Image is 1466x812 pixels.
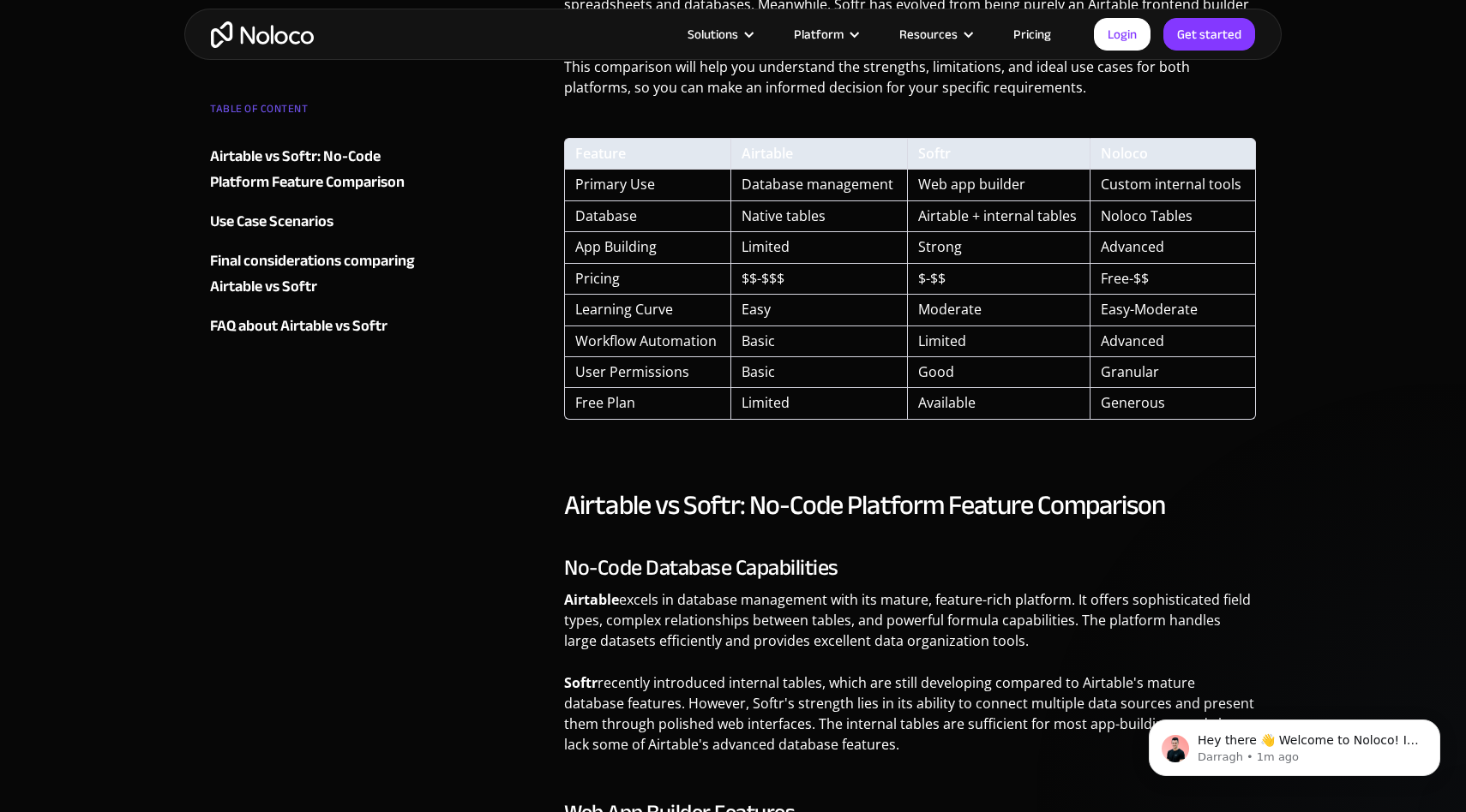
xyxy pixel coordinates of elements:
div: Solutions [666,23,772,45]
td: Limited [730,388,907,419]
td: Easy [730,295,907,325]
td: User Permissions [564,357,730,388]
a: Advanced [1101,331,1164,350]
a: Airtable [742,144,793,163]
a: FAQ about Airtable vs Softr [210,313,418,339]
div: FAQ about Airtable vs Softr [210,313,388,339]
td: Pricing [564,264,730,295]
td: Strong [907,232,1090,263]
strong: Softr [564,673,598,692]
td: $$-$$$ [730,264,907,295]
iframe: Intercom notifications message [1123,684,1466,803]
h2: Airtable vs Softr: No-Code Platform Feature Comparison [564,488,1256,522]
td: Free Plan [564,388,730,419]
p: excels in database management with its mature, feature-rich platform. It offers sophisticated fie... [564,589,1256,664]
td: Learning Curve [564,295,730,325]
a: Noloco Tables [1101,206,1193,225]
a: Use Case Scenarios [210,209,418,235]
td: Basic [730,326,907,357]
a: Noloco [1101,144,1148,163]
td: App Building [564,232,730,263]
h3: No-Code Database Capabilities [564,555,1256,581]
th: Feature [564,138,730,170]
a: Free-$$ [1101,269,1149,288]
td: Native tables [730,201,907,232]
div: Solutions [688,23,738,45]
a: Generous [1101,393,1165,412]
p: This comparison will help you understand the strengths, limitations, and ideal use cases for both... [564,57,1256,110]
td: Web app builder [907,170,1090,200]
div: Use Case Scenarios [210,209,333,235]
a: Custom internal tools [1101,175,1241,194]
td: Primary Use [564,170,730,200]
a: Softr [918,144,951,163]
a: home [211,21,314,48]
div: TABLE OF CONTENT [210,96,418,130]
p: recently introduced internal tables, which are still developing compared to Airtable's mature dat... [564,672,1256,767]
a: Pricing [992,23,1072,45]
a: Final considerations comparing Airtable vs Softr [210,248,418,300]
div: Platform [794,23,844,45]
td: Basic [730,357,907,388]
td: Workflow Automation [564,326,730,357]
td: Limited [907,326,1090,357]
a: Login [1094,18,1151,51]
td: Database management [730,170,907,200]
td: Available [907,388,1090,419]
td: Good [907,357,1090,388]
td: $-$$ [907,264,1090,295]
div: Resources [878,23,992,45]
td: Advanced [1090,232,1256,263]
a: Granular [1101,362,1159,381]
td: Easy-Moderate [1090,295,1256,325]
td: Limited [730,232,907,263]
div: Resources [899,23,958,45]
td: Database [564,201,730,232]
a: Airtable vs Softr: No-Code Platform Feature Comparison [210,144,418,195]
strong: Airtable [564,590,619,609]
div: Platform [772,23,878,45]
td: Moderate [907,295,1090,325]
a: Get started [1163,18,1255,51]
td: Airtable + internal tables [907,201,1090,232]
